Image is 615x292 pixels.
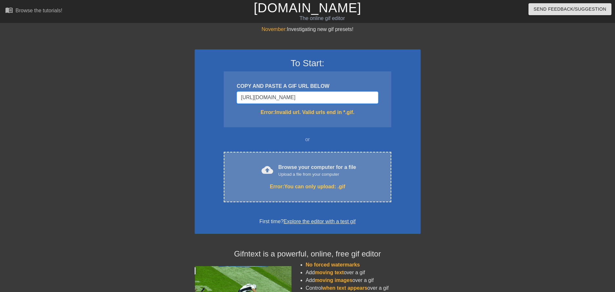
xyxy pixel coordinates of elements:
[528,3,611,15] button: Send Feedback/Suggestion
[237,183,377,191] div: Error: You can only upload: .gif
[5,6,13,14] span: menu_book
[534,5,606,13] span: Send Feedback/Suggestion
[211,136,404,143] div: or
[322,285,367,291] span: when text appears
[237,91,378,104] input: Username
[208,15,436,22] div: The online gif editor
[306,276,421,284] li: Add over a gif
[254,1,361,15] a: [DOMAIN_NAME]
[306,269,421,276] li: Add over a gif
[315,270,344,275] span: moving text
[278,163,356,178] div: Browse your computer for a file
[237,109,378,116] div: Error: Invalid url. Valid urls end in *.gif.
[315,277,352,283] span: moving images
[237,82,378,90] div: COPY AND PASTE A GIF URL BELOW
[195,26,421,33] div: Investigating new gif presets!
[283,219,355,224] a: Explore the editor with a test gif
[203,218,412,225] div: First time?
[306,262,360,267] span: No forced watermarks
[15,8,62,13] div: Browse the tutorials!
[5,6,62,16] a: Browse the tutorials!
[278,171,356,178] div: Upload a file from your computer
[261,26,287,32] span: November:
[261,164,273,176] span: cloud_upload
[306,284,421,292] li: Control over a gif
[203,58,412,69] h3: To Start:
[195,249,421,259] h4: Gifntext is a powerful, online, free gif editor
